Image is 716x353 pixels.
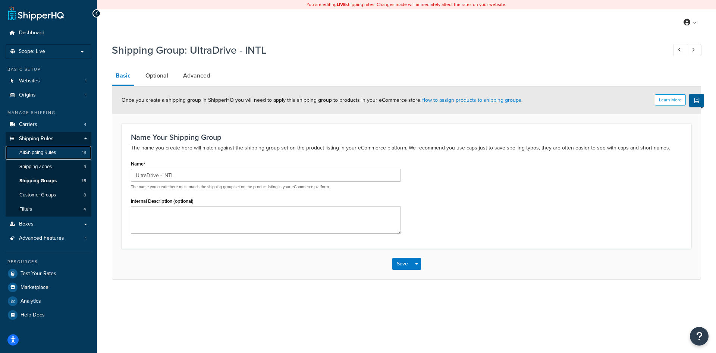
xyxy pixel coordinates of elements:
[6,259,91,265] div: Resources
[84,122,87,128] span: 4
[6,66,91,73] div: Basic Setup
[6,88,91,102] a: Origins1
[6,132,91,217] li: Shipping Rules
[6,202,91,216] li: Filters
[689,94,704,107] button: Show Help Docs
[131,198,194,204] label: Internal Description (optional)
[6,74,91,88] li: Websites
[131,161,145,167] label: Name
[6,281,91,294] a: Marketplace
[19,164,52,170] span: Shipping Zones
[85,78,87,84] span: 1
[85,235,87,242] span: 1
[6,132,91,146] a: Shipping Rules
[6,118,91,132] a: Carriers4
[179,67,214,85] a: Advanced
[6,202,91,216] a: Filters4
[6,188,91,202] a: Customer Groups8
[112,43,659,57] h1: Shipping Group: UltraDrive - INTL
[131,184,401,190] p: The name you create here must match the shipping group set on the product listing in your eCommer...
[6,26,91,40] a: Dashboard
[687,44,701,56] a: Next Record
[131,133,682,141] h3: Name Your Shipping Group
[6,174,91,188] li: Shipping Groups
[421,96,521,104] a: How to assign products to shipping groups
[655,94,686,105] button: Learn More
[6,308,91,322] a: Help Docs
[19,149,56,156] span: All Shipping Rules
[6,188,91,202] li: Customer Groups
[6,146,91,160] a: AllShipping Rules19
[84,206,86,212] span: 4
[84,164,86,170] span: 9
[19,92,36,98] span: Origins
[21,312,45,318] span: Help Docs
[21,298,41,305] span: Analytics
[21,284,48,291] span: Marketplace
[82,149,86,156] span: 19
[19,136,54,142] span: Shipping Rules
[6,74,91,88] a: Websites1
[6,174,91,188] a: Shipping Groups15
[6,231,91,245] li: Advanced Features
[19,30,44,36] span: Dashboard
[6,160,91,174] li: Shipping Zones
[19,48,45,55] span: Scope: Live
[690,327,709,346] button: Open Resource Center
[122,96,522,104] span: Once you create a shipping group in ShipperHQ you will need to apply this shipping group to produ...
[6,160,91,174] a: Shipping Zones9
[142,67,172,85] a: Optional
[112,67,134,86] a: Basic
[19,122,37,128] span: Carriers
[6,217,91,231] a: Boxes
[6,294,91,308] a: Analytics
[392,258,412,270] button: Save
[19,221,34,227] span: Boxes
[19,206,32,212] span: Filters
[6,267,91,280] a: Test Your Rates
[6,118,91,132] li: Carriers
[6,110,91,116] div: Manage Shipping
[85,92,87,98] span: 1
[6,88,91,102] li: Origins
[673,44,688,56] a: Previous Record
[21,271,56,277] span: Test Your Rates
[84,192,86,198] span: 8
[131,144,682,152] p: The name you create here will match against the shipping group set on the product listing in your...
[337,1,346,8] b: LIVE
[19,235,64,242] span: Advanced Features
[19,178,57,184] span: Shipping Groups
[19,192,56,198] span: Customer Groups
[19,78,40,84] span: Websites
[82,178,86,184] span: 15
[6,231,91,245] a: Advanced Features1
